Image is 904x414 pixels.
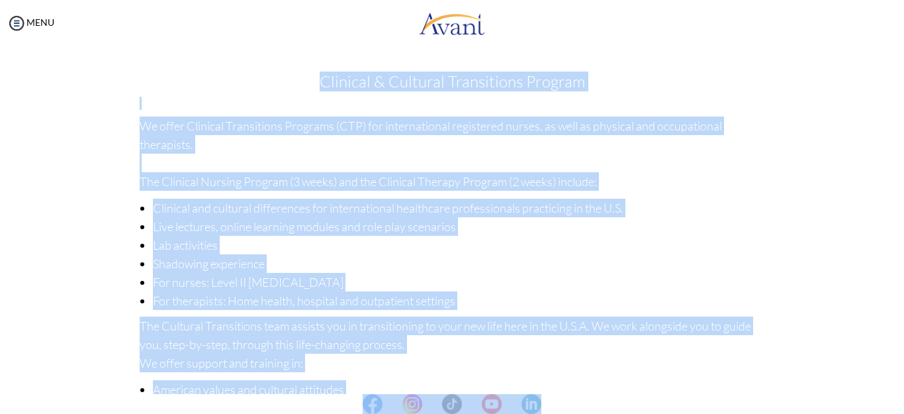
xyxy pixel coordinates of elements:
img: logo.png [419,3,485,43]
li: American values and cultural attitudes [153,380,765,399]
img: blank.png [462,394,482,414]
img: blank.png [422,394,442,414]
img: yt.png [482,394,502,414]
li: Live lectures, online learning modules and role play scenarios [153,217,765,236]
li: Shadowing experience [153,254,765,273]
img: in.png [402,394,422,414]
p: The Cultural Transitions team assists you in transitioning to your new life here in the U.S.A. We... [140,317,765,372]
li: For therapists: Home health, hospital and outpatient settings [153,291,765,310]
li: For nurses: Level II [MEDICAL_DATA] [153,273,765,291]
img: fb.png [363,394,383,414]
li: Clinical and cultural differences for international healthcare professionals practicing in the U.S. [153,199,765,217]
img: li.png [521,394,541,414]
p: We offer Clinical Transitions Programs (CTP) for international registered nurses, as well as phys... [140,117,765,191]
h3: Clinical & Cultural Transitions Program [140,73,765,90]
img: blank.png [502,394,521,414]
a: MENU [7,17,54,28]
img: blank.png [383,394,402,414]
li: Lab activities [153,236,765,254]
img: icon-menu.png [7,13,26,33]
img: tt.png [442,394,462,414]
